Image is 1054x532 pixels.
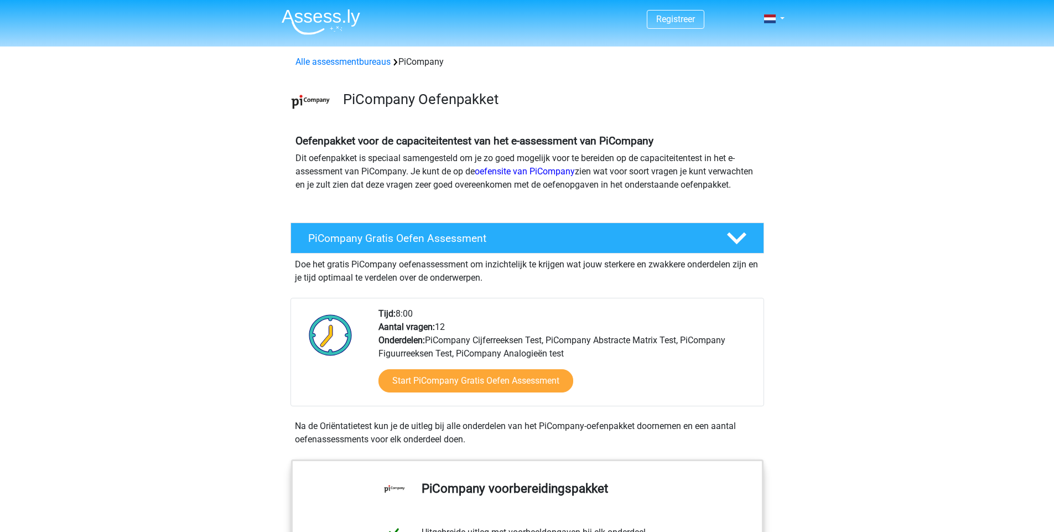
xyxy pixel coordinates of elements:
[295,135,653,147] b: Oefenpakket voor de capaciteitentest van het e-assessment van PiCompany
[290,254,764,285] div: Doe het gratis PiCompany oefenassessment om inzichtelijk te krijgen wat jouw sterkere en zwakkere...
[290,420,764,446] div: Na de Oriëntatietest kun je de uitleg bij alle onderdelen van het PiCompany-oefenpakket doornemen...
[378,308,396,319] b: Tijd:
[291,82,330,121] img: picompany.png
[656,14,695,24] a: Registreer
[378,335,425,345] b: Onderdelen:
[291,55,764,69] div: PiCompany
[308,232,709,245] h4: PiCompany Gratis Oefen Assessment
[370,307,763,406] div: 8:00 12 PiCompany Cijferreeksen Test, PiCompany Abstracte Matrix Test, PiCompany Figuurreeksen Te...
[303,307,359,363] img: Klok
[282,9,360,35] img: Assessly
[295,152,759,192] p: Dit oefenpakket is speciaal samengesteld om je zo goed mogelijk voor te bereiden op de capaciteit...
[286,223,769,254] a: PiCompany Gratis Oefen Assessment
[378,322,435,332] b: Aantal vragen:
[295,56,391,67] a: Alle assessmentbureaus
[343,91,755,108] h3: PiCompany Oefenpakket
[475,166,575,177] a: oefensite van PiCompany
[378,369,573,392] a: Start PiCompany Gratis Oefen Assessment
